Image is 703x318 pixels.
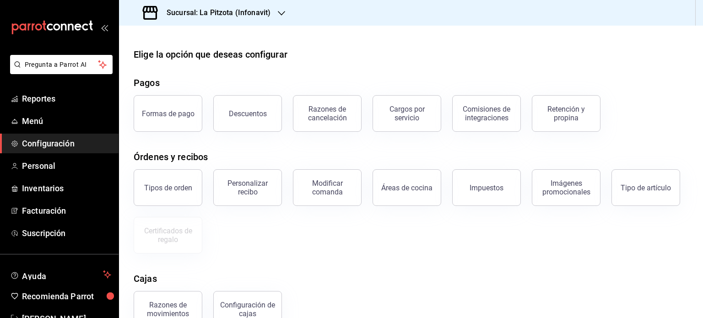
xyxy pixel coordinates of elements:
[22,182,111,194] span: Inventarios
[219,301,276,318] div: Configuración de cajas
[22,205,111,217] span: Facturación
[140,226,196,244] div: Certificados de regalo
[379,105,435,122] div: Cargos por servicio
[134,150,208,164] div: Órdenes y recibos
[142,109,195,118] div: Formas de pago
[140,301,196,318] div: Razones de movimientos
[22,227,111,239] span: Suscripción
[22,269,99,280] span: Ayuda
[452,169,521,206] button: Impuestos
[134,95,202,132] button: Formas de pago
[532,169,600,206] button: Imágenes promocionales
[134,272,157,286] div: Cajas
[22,137,111,150] span: Configuración
[134,169,202,206] button: Tipos de orden
[299,105,356,122] div: Razones de cancelación
[144,183,192,192] div: Tipos de orden
[219,179,276,196] div: Personalizar recibo
[22,290,111,302] span: Recomienda Parrot
[25,60,98,70] span: Pregunta a Parrot AI
[213,169,282,206] button: Personalizar recibo
[134,76,160,90] div: Pagos
[134,48,287,61] div: Elige la opción que deseas configurar
[470,183,503,192] div: Impuestos
[458,105,515,122] div: Comisiones de integraciones
[134,217,202,253] button: Certificados de regalo
[373,169,441,206] button: Áreas de cocina
[22,160,111,172] span: Personal
[293,95,362,132] button: Razones de cancelación
[381,183,433,192] div: Áreas de cocina
[101,24,108,31] button: open_drawer_menu
[159,7,270,18] h3: Sucursal: La Pitzota (Infonavit)
[22,115,111,127] span: Menú
[532,95,600,132] button: Retención y propina
[229,109,267,118] div: Descuentos
[22,92,111,105] span: Reportes
[373,95,441,132] button: Cargos por servicio
[538,105,595,122] div: Retención y propina
[621,183,671,192] div: Tipo de artículo
[6,66,113,76] a: Pregunta a Parrot AI
[538,179,595,196] div: Imágenes promocionales
[293,169,362,206] button: Modificar comanda
[452,95,521,132] button: Comisiones de integraciones
[10,55,113,74] button: Pregunta a Parrot AI
[213,95,282,132] button: Descuentos
[299,179,356,196] div: Modificar comanda
[611,169,680,206] button: Tipo de artículo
